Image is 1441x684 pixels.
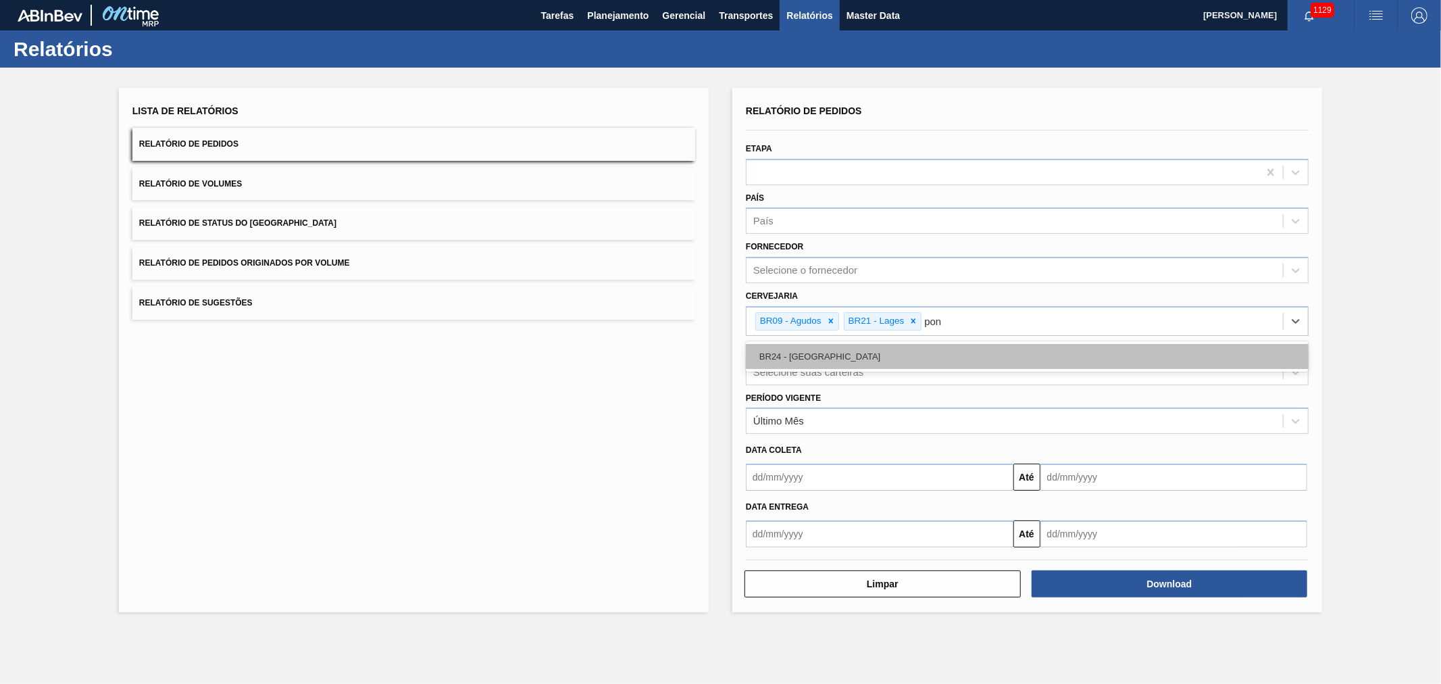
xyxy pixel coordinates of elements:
[1032,570,1308,597] button: Download
[139,258,350,268] span: Relatório de Pedidos Originados por Volume
[663,7,706,24] span: Gerencial
[541,7,574,24] span: Tarefas
[746,464,1013,491] input: dd/mm/yyyy
[139,139,238,149] span: Relatório de Pedidos
[1368,7,1384,24] img: userActions
[746,520,1013,547] input: dd/mm/yyyy
[139,298,253,308] span: Relatório de Sugestões
[746,291,798,301] label: Cervejaria
[1411,7,1427,24] img: Logout
[753,416,804,427] div: Último Mês
[746,242,803,251] label: Fornecedor
[1013,464,1040,491] button: Até
[746,144,772,153] label: Etapa
[746,105,862,116] span: Relatório de Pedidos
[14,41,253,57] h1: Relatórios
[132,207,695,240] button: Relatório de Status do [GEOGRAPHIC_DATA]
[139,179,242,189] span: Relatório de Volumes
[756,313,824,330] div: BR09 - Agudos
[1040,464,1308,491] input: dd/mm/yyyy
[132,168,695,201] button: Relatório de Volumes
[132,287,695,320] button: Relatório de Sugestões
[139,218,336,228] span: Relatório de Status do [GEOGRAPHIC_DATA]
[719,7,773,24] span: Transportes
[746,393,821,403] label: Período Vigente
[132,105,238,116] span: Lista de Relatórios
[587,7,649,24] span: Planejamento
[753,265,857,276] div: Selecione o fornecedor
[746,344,1309,369] div: BR24 - [GEOGRAPHIC_DATA]
[1040,520,1308,547] input: dd/mm/yyyy
[132,128,695,161] button: Relatório de Pedidos
[1311,3,1334,18] span: 1129
[746,193,764,203] label: País
[846,7,900,24] span: Master Data
[746,445,802,455] span: Data coleta
[1013,520,1040,547] button: Até
[753,366,863,378] div: Selecione suas carteiras
[746,502,809,512] span: Data entrega
[1288,6,1331,25] button: Notificações
[753,216,774,227] div: País
[844,313,907,330] div: BR21 - Lages
[18,9,82,22] img: TNhmsLtSVTkK8tSr43FrP2fwEKptu5GPRR3wAAAABJRU5ErkJggg==
[786,7,832,24] span: Relatórios
[744,570,1021,597] button: Limpar
[132,247,695,280] button: Relatório de Pedidos Originados por Volume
